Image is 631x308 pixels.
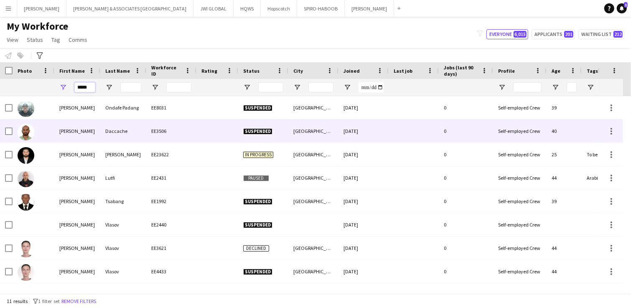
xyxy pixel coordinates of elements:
[343,84,351,91] button: Open Filter Menu
[439,260,493,283] div: 0
[624,2,628,8] span: 1
[617,3,627,13] a: 1
[567,82,577,92] input: Age Filter Input
[66,0,193,17] button: [PERSON_NAME] & ASSOCIATES [GEOGRAPHIC_DATA]
[587,68,598,74] span: Tags
[100,120,146,143] div: Daccache
[493,260,547,283] div: Self-employed Crew
[288,143,338,166] div: [GEOGRAPHIC_DATA]
[74,82,95,92] input: First Name Filter Input
[65,34,91,45] a: Comms
[439,237,493,260] div: 0
[151,84,159,91] button: Open Filter Menu
[243,269,272,275] span: Suspended
[308,82,333,92] input: City Filter Input
[146,283,196,306] div: EE6366
[514,31,527,38] span: 6,015
[564,31,573,38] span: 201
[578,29,624,39] button: Waiting list212
[59,84,67,91] button: Open Filter Menu
[439,213,493,236] div: 0
[498,84,506,91] button: Open Filter Menu
[439,190,493,213] div: 0
[493,283,547,306] div: Self-employed Crew
[146,237,196,260] div: EE3621
[587,84,594,91] button: Open Filter Menu
[243,199,272,205] span: Suspended
[27,36,43,43] span: Status
[493,120,547,143] div: Self-employed Crew
[547,96,582,119] div: 39
[146,96,196,119] div: EE8031
[338,190,389,213] div: [DATE]
[18,264,34,281] img: Serge Vlasov
[613,31,623,38] span: 212
[288,120,338,143] div: [GEOGRAPHIC_DATA]
[288,96,338,119] div: [GEOGRAPHIC_DATA]
[146,213,196,236] div: EE2440
[7,36,18,43] span: View
[552,68,560,74] span: Age
[18,100,34,117] img: François Serge Ondafe Padang
[105,68,130,74] span: Last Name
[338,143,389,166] div: [DATE]
[17,0,66,17] button: [PERSON_NAME]
[146,260,196,283] div: EE4433
[54,166,100,189] div: [PERSON_NAME]
[234,0,261,17] button: HQWS
[493,190,547,213] div: Self-employed Crew
[100,283,146,306] div: [PERSON_NAME]
[547,120,582,143] div: 40
[493,166,547,189] div: Self-employed Crew
[105,84,113,91] button: Open Filter Menu
[243,245,269,252] span: Declined
[100,260,146,283] div: Vlasov
[338,260,389,283] div: [DATE]
[146,143,196,166] div: EE23622
[18,171,34,187] img: Serge Lutfi
[338,96,389,119] div: [DATE]
[243,105,272,111] span: Suspended
[35,51,45,61] app-action-btn: Advanced filters
[100,96,146,119] div: Ondafe Padang
[146,190,196,213] div: EE1992
[54,260,100,283] div: [PERSON_NAME]
[54,283,100,306] div: [PERSON_NAME]
[293,68,303,74] span: City
[338,166,389,189] div: [DATE]
[338,237,389,260] div: [DATE]
[493,143,547,166] div: Self-employed Crew
[288,166,338,189] div: [GEOGRAPHIC_DATA]
[193,0,234,17] button: JWI GLOBAL
[297,0,345,17] button: SPIRO-HABOOB
[547,190,582,213] div: 39
[18,194,34,211] img: Serge olivier Tsabang
[547,143,582,166] div: 25
[288,260,338,283] div: [GEOGRAPHIC_DATA]
[345,0,394,17] button: [PERSON_NAME]
[338,283,389,306] div: [DATE]
[343,68,360,74] span: Joined
[288,283,338,306] div: [GEOGRAPHIC_DATA]
[59,68,85,74] span: First Name
[243,128,272,135] span: Suspended
[293,84,301,91] button: Open Filter Menu
[261,0,297,17] button: Hopscotch
[439,96,493,119] div: 0
[486,29,528,39] button: Everyone6,015
[23,34,46,45] a: Status
[100,166,146,189] div: Lutfi
[18,147,34,164] img: Serge Ibrahim
[439,143,493,166] div: 0
[100,213,146,236] div: Vlasov
[493,96,547,119] div: Self-employed Crew
[243,222,272,228] span: Suspended
[493,237,547,260] div: Self-employed Crew
[146,166,196,189] div: EE2431
[146,120,196,143] div: EE3506
[243,68,260,74] span: Status
[258,82,283,92] input: Status Filter Input
[18,241,34,257] img: Serge Vlasov
[394,68,412,74] span: Last job
[547,166,582,189] div: 44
